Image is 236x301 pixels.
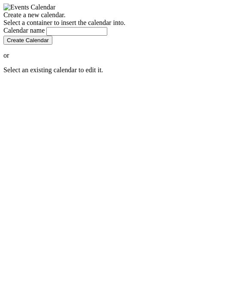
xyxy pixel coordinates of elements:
[3,66,233,74] div: Select an existing calendar to edit it.
[3,36,52,45] button: Create Calendar
[3,3,55,11] img: Events Calendar
[3,27,45,34] label: Calendar name
[3,52,233,59] p: or
[3,19,125,26] label: Select a container to insert the calendar into.
[3,11,233,19] div: Create a new calendar.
